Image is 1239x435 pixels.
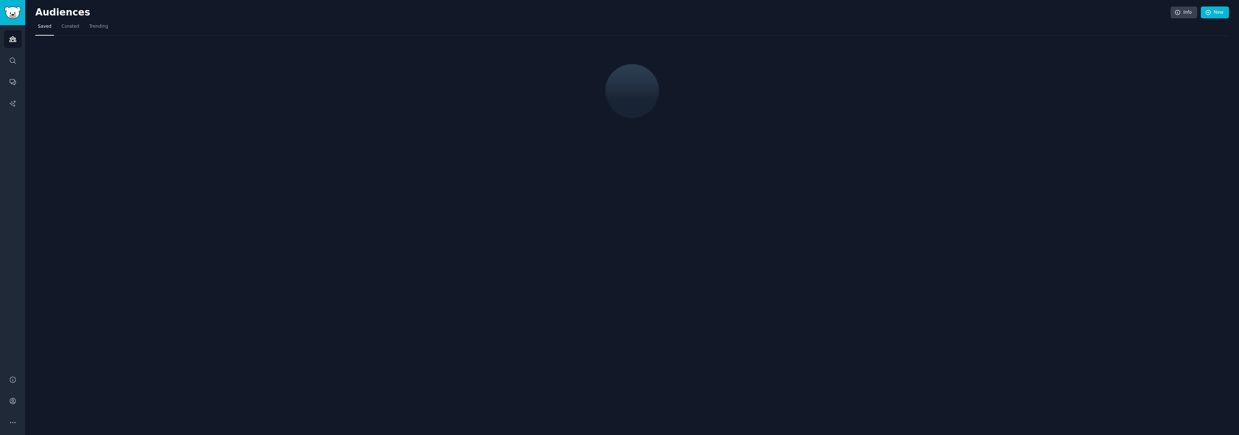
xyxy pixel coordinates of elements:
a: Curated [59,21,82,36]
span: Trending [89,23,108,30]
h2: Audiences [35,7,1171,18]
a: Saved [35,21,54,36]
img: GummySearch logo [4,6,21,19]
a: New [1201,6,1229,19]
span: Saved [38,23,52,30]
span: Curated [62,23,79,30]
a: Info [1171,6,1197,19]
a: Trending [87,21,111,36]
